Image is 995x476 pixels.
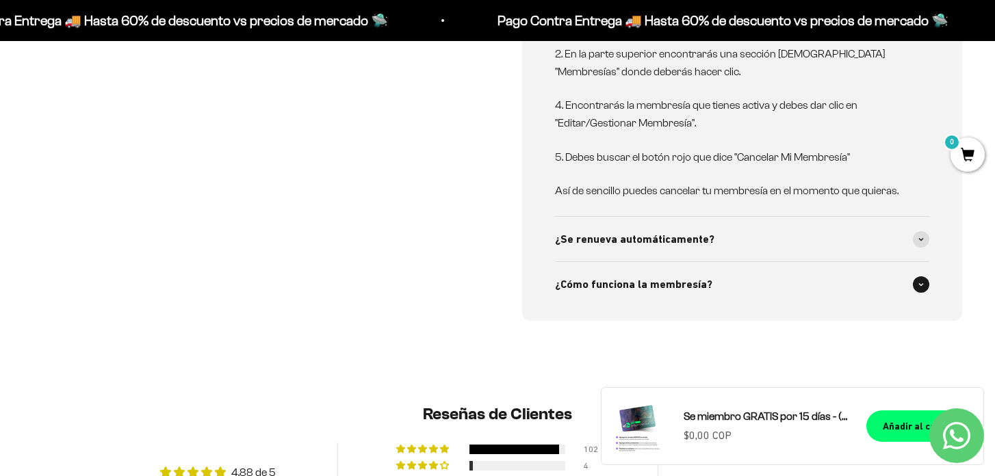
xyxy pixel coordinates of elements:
[555,276,712,293] span: ¿Cómo funciona la membresía?
[944,134,960,150] mark: 0
[584,445,600,454] div: 102
[612,399,667,453] img: Se miembro GRATIS por 15 días - (Se renovará automáticamente)
[684,408,850,425] a: Se miembro GRATIS por 15 días - (Se renovará automáticamente)
[883,419,956,434] div: Añadir al carrito
[555,182,913,200] p: Así de sencillo puedes cancelar tu membresía en el momento que quieras.
[396,461,451,471] div: 4% (4) reviews with 4 star rating
[555,230,714,248] span: ¿Se renueva automáticamente?
[555,217,929,262] summary: ¿Se renueva automáticamente?
[584,461,600,471] div: 4
[555,148,913,166] p: 5. Debes buscar el botón rojo que dice "Cancelar Mi Membresía"
[555,45,913,80] p: 2. En la parte superior encontrarás una sección [DEMOGRAPHIC_DATA] "Membresías" donde deberás hac...
[396,445,451,454] div: 94% (102) reviews with 5 star rating
[951,148,985,163] a: 0
[98,403,897,426] h2: Reseñas de Clientes
[497,10,948,31] p: Pago Contra Entrega 🚚 Hasta 60% de descuento vs precios de mercado 🛸
[684,427,732,445] sale-price: $0,00 COP
[555,96,913,131] p: 4. Encontrarás la membresía que tienes activa y debes dar clic en "Editar/Gestionar Membresía".
[866,410,972,442] button: Añadir al carrito
[555,262,929,307] summary: ¿Cómo funciona la membresía?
